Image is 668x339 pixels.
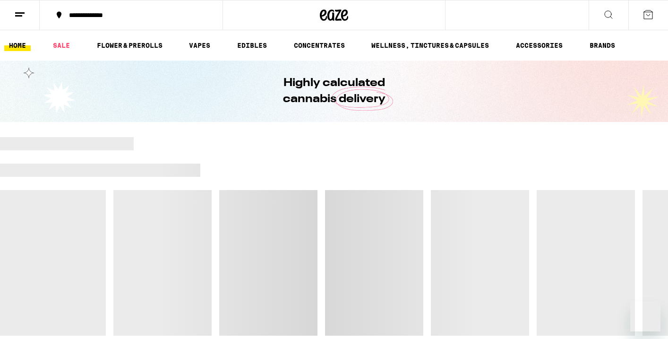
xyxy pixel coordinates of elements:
[289,40,350,51] a: CONCENTRATES
[184,40,215,51] a: VAPES
[367,40,494,51] a: WELLNESS, TINCTURES & CAPSULES
[92,40,167,51] a: FLOWER & PREROLLS
[630,301,660,331] iframe: Button to launch messaging window
[511,40,567,51] a: ACCESSORIES
[4,40,31,51] a: HOME
[256,75,412,107] h1: Highly calculated cannabis delivery
[585,40,620,51] a: BRANDS
[48,40,75,51] a: SALE
[232,40,272,51] a: EDIBLES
